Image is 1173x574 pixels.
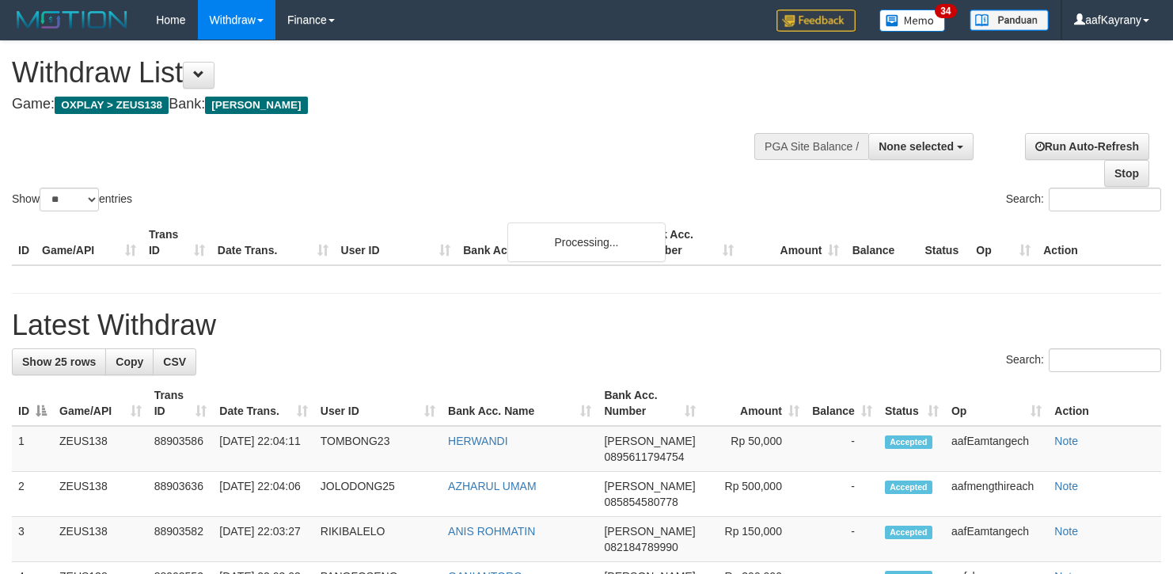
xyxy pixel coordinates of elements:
a: Copy [105,348,154,375]
img: MOTION_logo.png [12,8,132,32]
th: Bank Acc. Name: activate to sort column ascending [442,381,598,426]
td: ZEUS138 [53,517,148,562]
span: Accepted [885,481,932,494]
input: Search: [1049,188,1161,211]
a: HERWANDI [448,435,507,447]
span: Copy 082184789990 to clipboard [604,541,678,553]
a: Note [1054,525,1078,538]
th: Trans ID: activate to sort column ascending [148,381,214,426]
td: 3 [12,517,53,562]
td: 2 [12,472,53,517]
span: Show 25 rows [22,355,96,368]
th: ID [12,220,36,265]
span: [PERSON_NAME] [604,480,695,492]
select: Showentries [40,188,99,211]
th: ID: activate to sort column descending [12,381,53,426]
th: Bank Acc. Name [457,220,633,265]
th: Balance [845,220,918,265]
td: aafmengthireach [945,472,1048,517]
th: Action [1048,381,1161,426]
a: Note [1054,435,1078,447]
th: Game/API [36,220,142,265]
td: - [806,517,879,562]
th: Op [970,220,1037,265]
th: Action [1037,220,1161,265]
label: Search: [1006,348,1161,372]
th: Bank Acc. Number [634,220,740,265]
a: Run Auto-Refresh [1025,133,1149,160]
a: ANIS ROHMATIN [448,525,535,538]
span: [PERSON_NAME] [604,435,695,447]
th: Date Trans.: activate to sort column ascending [213,381,313,426]
span: 34 [935,4,956,18]
td: - [806,426,879,472]
a: CSV [153,348,196,375]
td: 88903636 [148,472,214,517]
button: None selected [868,133,974,160]
a: AZHARUL UMAM [448,480,537,492]
td: aafEamtangech [945,517,1048,562]
label: Show entries [12,188,132,211]
span: Copy 085854580778 to clipboard [604,496,678,508]
td: ZEUS138 [53,472,148,517]
span: None selected [879,140,954,153]
td: 1 [12,426,53,472]
span: Accepted [885,526,932,539]
td: - [806,472,879,517]
a: Stop [1104,160,1149,187]
img: panduan.png [970,10,1049,31]
td: RIKIBALELO [314,517,442,562]
td: [DATE] 22:03:27 [213,517,313,562]
span: OXPLAY > ZEUS138 [55,97,169,114]
th: Amount: activate to sort column ascending [702,381,806,426]
td: TOMBONG23 [314,426,442,472]
th: Game/API: activate to sort column ascending [53,381,148,426]
span: CSV [163,355,186,368]
th: Amount [740,220,846,265]
td: JOLODONG25 [314,472,442,517]
span: Accepted [885,435,932,449]
img: Feedback.jpg [776,10,856,32]
td: Rp 500,000 [702,472,806,517]
td: Rp 50,000 [702,426,806,472]
td: [DATE] 22:04:11 [213,426,313,472]
a: Show 25 rows [12,348,106,375]
img: Button%20Memo.svg [879,10,946,32]
h1: Withdraw List [12,57,766,89]
span: Copy [116,355,143,368]
div: Processing... [507,222,666,262]
th: Status: activate to sort column ascending [879,381,945,426]
span: [PERSON_NAME] [205,97,307,114]
h1: Latest Withdraw [12,310,1161,341]
th: Bank Acc. Number: activate to sort column ascending [598,381,701,426]
span: [PERSON_NAME] [604,525,695,538]
th: Trans ID [142,220,211,265]
h4: Game: Bank: [12,97,766,112]
th: Balance: activate to sort column ascending [806,381,879,426]
span: Copy 0895611794754 to clipboard [604,450,684,463]
td: [DATE] 22:04:06 [213,472,313,517]
a: Note [1054,480,1078,492]
th: Date Trans. [211,220,335,265]
td: 88903582 [148,517,214,562]
input: Search: [1049,348,1161,372]
th: Status [918,220,970,265]
th: User ID [335,220,457,265]
th: User ID: activate to sort column ascending [314,381,442,426]
td: ZEUS138 [53,426,148,472]
div: PGA Site Balance / [754,133,868,160]
td: aafEamtangech [945,426,1048,472]
th: Op: activate to sort column ascending [945,381,1048,426]
label: Search: [1006,188,1161,211]
td: 88903586 [148,426,214,472]
td: Rp 150,000 [702,517,806,562]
